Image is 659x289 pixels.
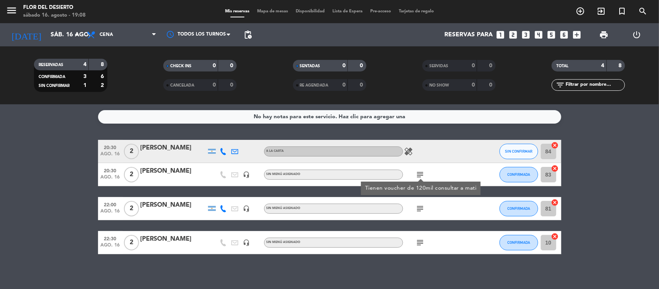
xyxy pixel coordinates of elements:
span: Disponibilidad [292,9,329,14]
span: 20:30 [101,166,120,175]
span: Reservas para [445,31,493,39]
div: FLOR DEL DESIERTO [23,4,86,12]
span: SIN CONFIRMAR [39,84,69,88]
span: TOTAL [556,64,568,68]
strong: 0 [230,63,235,68]
strong: 0 [230,82,235,88]
i: filter_list [556,80,565,90]
strong: 0 [472,82,475,88]
i: exit_to_app [596,7,606,16]
strong: 0 [342,82,346,88]
i: looks_5 [547,30,557,40]
strong: 0 [213,82,216,88]
span: SERVIDAS [429,64,448,68]
div: [PERSON_NAME] [141,200,206,210]
i: subject [416,170,425,179]
i: power_settings_new [632,30,641,39]
div: [PERSON_NAME] [141,166,206,176]
span: ago. 16 [101,175,120,184]
div: [PERSON_NAME] [141,234,206,244]
strong: 1 [83,83,86,88]
span: ago. 16 [101,151,120,160]
strong: 8 [619,63,623,68]
strong: 0 [213,63,216,68]
span: 2 [124,235,139,250]
strong: 0 [360,82,364,88]
span: Lista de Espera [329,9,366,14]
i: looks_3 [521,30,531,40]
i: cancel [551,233,559,240]
i: cancel [551,141,559,149]
span: SENTADAS [300,64,320,68]
div: Tienen voucher de 120mil consultar a mati [365,184,476,192]
strong: 4 [601,63,605,68]
span: 22:30 [101,234,120,243]
i: looks_one [496,30,506,40]
span: ago. 16 [101,209,120,218]
span: SIN CONFIRMAR [505,149,532,153]
strong: 4 [83,62,86,67]
strong: 0 [342,63,346,68]
strong: 0 [472,63,475,68]
span: CANCELADA [170,83,194,87]
strong: 2 [101,83,105,88]
span: Tarjetas de regalo [395,9,438,14]
div: [PERSON_NAME] [141,143,206,153]
span: RESERVADAS [39,63,63,67]
button: CONFIRMADA [500,167,538,182]
i: [DATE] [6,26,47,43]
span: CHECK INS [170,64,191,68]
span: CONFIRMADA [507,172,530,177]
span: 2 [124,144,139,159]
i: search [638,7,647,16]
strong: 3 [83,74,86,79]
i: cancel [551,199,559,206]
span: 2 [124,167,139,182]
span: Sin menú asignado [266,173,301,176]
i: add_box [572,30,582,40]
strong: 0 [489,82,494,88]
button: menu [6,5,17,19]
i: headset_mic [243,171,250,178]
i: turned_in_not [617,7,627,16]
span: Mis reservas [221,9,253,14]
button: SIN CONFIRMAR [500,144,538,159]
strong: 0 [360,63,364,68]
span: Pre-acceso [366,9,395,14]
strong: 6 [101,74,105,79]
strong: 0 [489,63,494,68]
i: looks_6 [559,30,569,40]
i: add_circle_outline [576,7,585,16]
div: sábado 16. agosto - 19:08 [23,12,86,19]
i: headset_mic [243,239,250,246]
span: Cena [100,32,113,37]
div: No hay notas para este servicio. Haz clic para agregar una [254,112,405,121]
i: cancel [551,165,559,172]
i: menu [6,5,17,16]
i: subject [416,238,425,247]
span: CONFIRMADA [39,75,65,79]
span: NO SHOW [429,83,449,87]
i: arrow_drop_down [72,30,81,39]
div: LOG OUT [620,23,653,46]
span: ago. 16 [101,243,120,252]
span: pending_actions [243,30,252,39]
span: Sin menú asignado [266,241,301,244]
span: A LA CARTA [266,150,284,153]
span: print [599,30,608,39]
button: CONFIRMADA [500,201,538,216]
span: 22:00 [101,200,120,209]
i: subject [416,204,425,213]
span: RE AGENDADA [300,83,329,87]
i: headset_mic [243,205,250,212]
i: looks_4 [534,30,544,40]
i: looks_two [508,30,518,40]
input: Filtrar por nombre... [565,81,625,89]
button: CONFIRMADA [500,235,538,250]
span: 2 [124,201,139,216]
span: Mapa de mesas [253,9,292,14]
i: healing [404,147,413,156]
span: CONFIRMADA [507,206,530,211]
span: CONFIRMADA [507,240,530,245]
span: Sin menú asignado [266,207,301,210]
